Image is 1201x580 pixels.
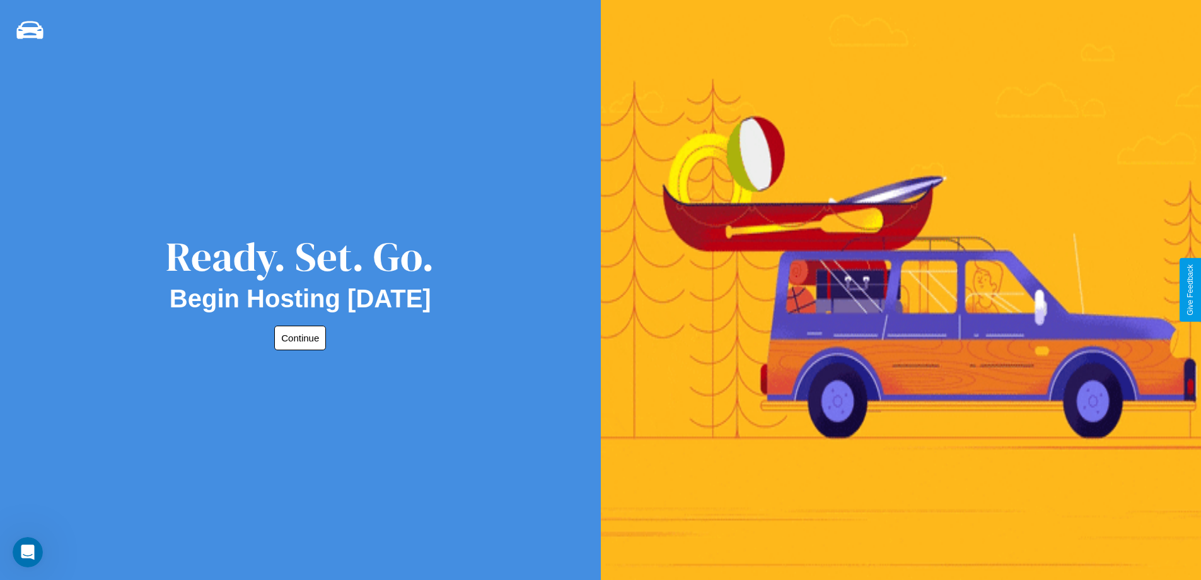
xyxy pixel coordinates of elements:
[274,326,326,350] button: Continue
[170,285,431,313] h2: Begin Hosting [DATE]
[1186,264,1195,316] div: Give Feedback
[13,537,43,567] iframe: Intercom live chat
[166,228,434,285] div: Ready. Set. Go.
